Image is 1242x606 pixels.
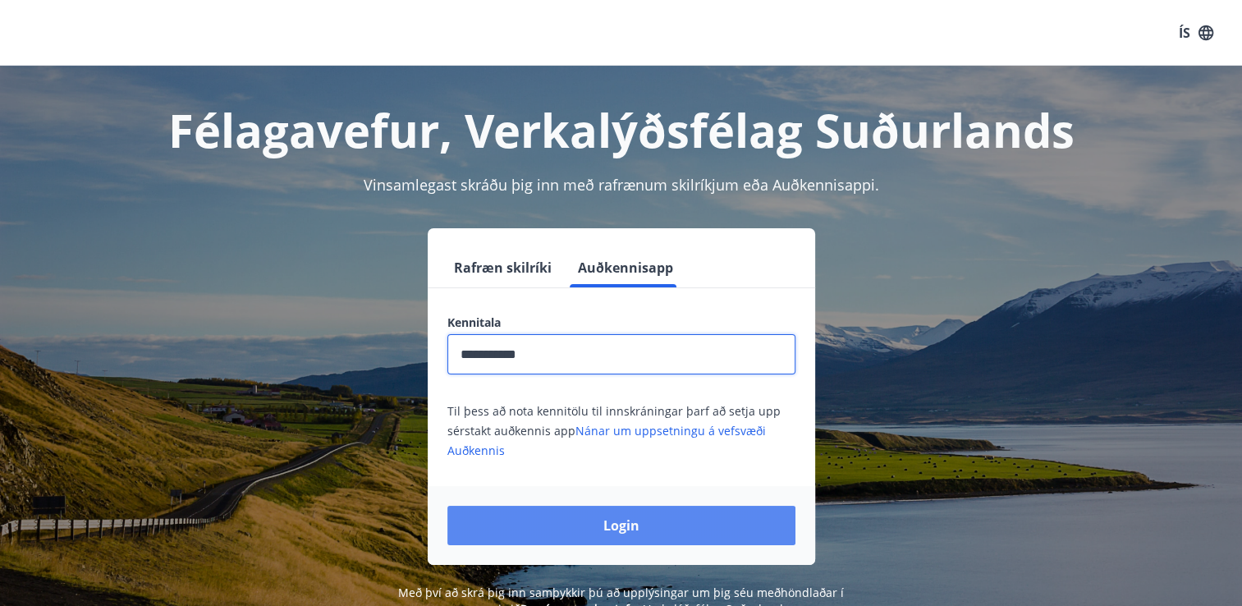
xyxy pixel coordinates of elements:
[50,99,1193,161] h1: Félagavefur, Verkalýðsfélag Suðurlands
[447,314,795,331] label: Kennitala
[447,403,781,458] span: Til þess að nota kennitölu til innskráningar þarf að setja upp sérstakt auðkennis app
[447,506,795,545] button: Login
[571,248,680,287] button: Auðkennisapp
[447,248,558,287] button: Rafræn skilríki
[364,175,879,195] span: Vinsamlegast skráðu þig inn með rafrænum skilríkjum eða Auðkennisappi.
[1170,18,1222,48] button: ÍS
[447,423,766,458] a: Nánar um uppsetningu á vefsvæði Auðkennis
